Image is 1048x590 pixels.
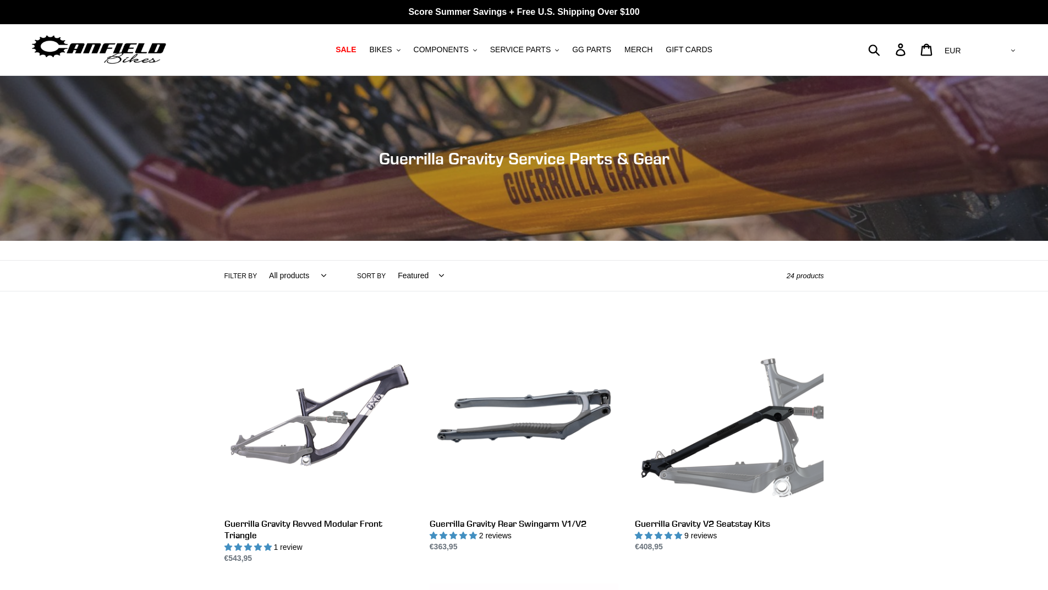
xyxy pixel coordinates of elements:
a: MERCH [619,42,658,57]
span: 24 products [787,272,824,280]
label: Filter by [224,271,257,281]
span: Guerrilla Gravity Service Parts & Gear [379,148,670,168]
button: SERVICE PARTS [485,42,564,57]
label: Sort by [357,271,386,281]
span: SALE [336,45,356,54]
span: GIFT CARDS [666,45,712,54]
span: SERVICE PARTS [490,45,551,54]
a: GIFT CARDS [660,42,718,57]
span: GG PARTS [572,45,611,54]
button: COMPONENTS [408,42,482,57]
span: MERCH [624,45,652,54]
input: Search [874,37,902,62]
span: COMPONENTS [414,45,469,54]
a: SALE [330,42,361,57]
img: Canfield Bikes [30,32,168,67]
a: GG PARTS [567,42,617,57]
button: BIKES [364,42,405,57]
span: BIKES [369,45,392,54]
